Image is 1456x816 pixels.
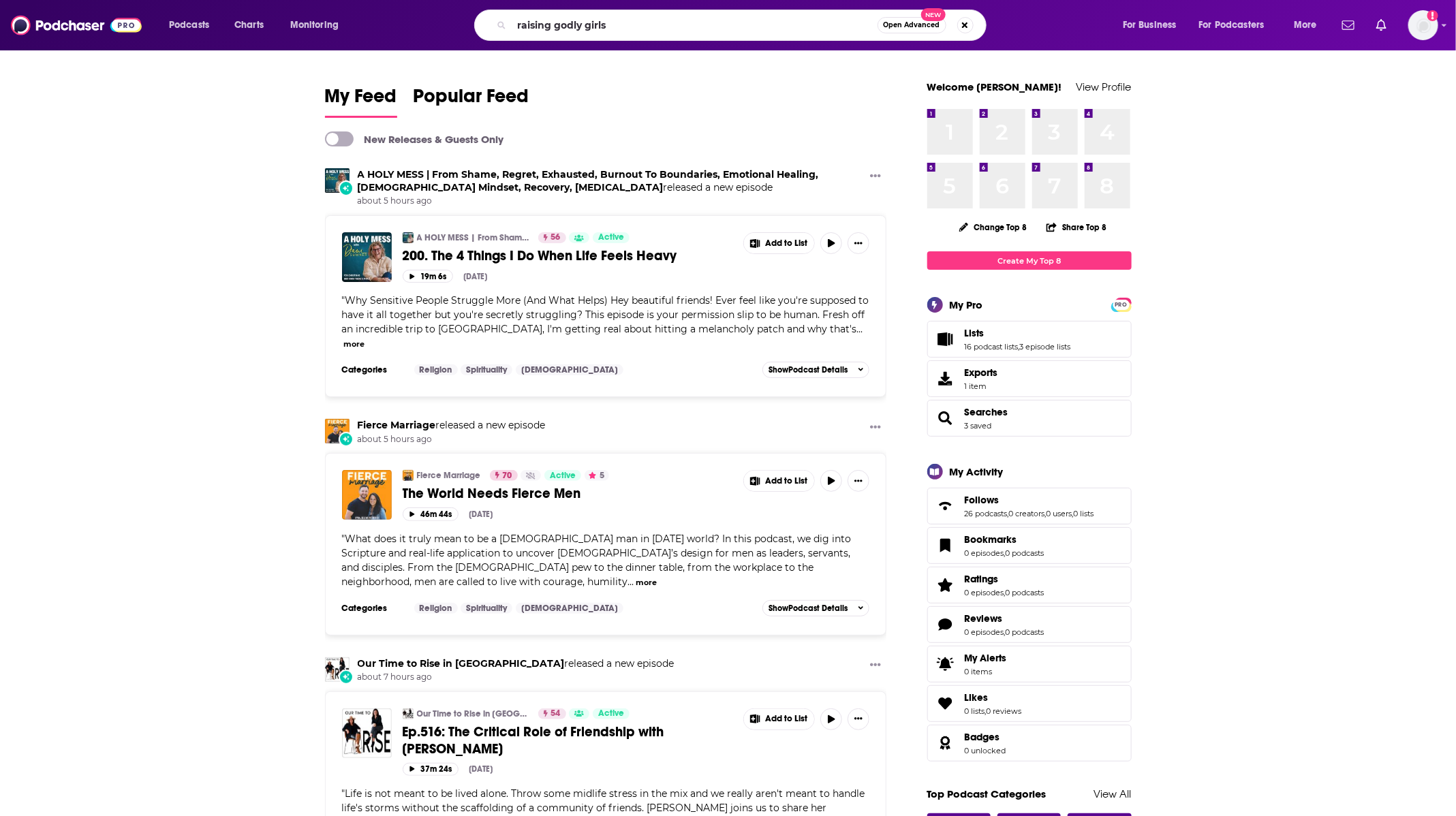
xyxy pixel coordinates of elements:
[512,14,878,36] input: Search podcasts, credits, & more...
[965,691,989,704] span: Likes
[342,294,869,335] span: "
[932,615,959,634] a: Reviews
[469,509,493,519] div: [DATE]
[1371,14,1392,37] a: Show notifications dropdown
[965,421,992,430] a: 3 saved
[884,22,940,29] span: Open Advanced
[744,233,815,253] button: Show More Button
[965,509,1008,518] a: 26 podcasts
[927,606,1132,643] span: Reviews
[965,494,1094,506] a: Follows
[339,181,354,195] div: New Episode
[927,80,1062,93] a: Welcome [PERSON_NAME]!
[551,231,561,245] span: 56
[342,708,392,758] img: Ep.516: The Critical Role of Friendship with Toni Collier
[1006,627,1044,637] a: 0 podcasts
[403,708,414,719] img: Our Time to Rise in Midlife
[325,657,350,682] img: Our Time to Rise in Midlife
[281,14,356,36] button: open menu
[1408,10,1438,40] button: Show profile menu
[1094,787,1132,800] a: View All
[950,298,983,311] div: My Pro
[1006,548,1044,558] a: 0 podcasts
[766,714,808,724] span: Add to List
[932,409,959,428] a: Searches
[1427,10,1438,21] svg: Add a profile image
[403,723,664,757] span: Ep.516: The Critical Role of Friendship with [PERSON_NAME]
[1113,299,1130,309] a: PRO
[358,672,675,683] span: about 7 hours ago
[1294,16,1317,35] span: More
[1074,509,1094,518] a: 0 lists
[417,232,529,243] a: A HOLY MESS | From Shame, Regret, Exhausted, Burnout To Boundaries, Emotional Healing, [DEMOGRAPH...
[950,465,1004,478] div: My Activity
[857,323,863,335] span: ...
[878,17,946,33] button: Open AdvancedNew
[865,657,886,674] button: Show More Button
[469,764,493,774] div: [DATE]
[342,294,869,335] span: Why Sensitive People Struggle More (And What Helps) Hey beautiful friends! Ever feel like you're ...
[325,84,397,116] span: My Feed
[461,364,512,375] a: Spirituality
[325,131,504,146] a: New Releases & Guests Only
[339,432,354,447] div: New Episode
[464,272,488,281] div: [DATE]
[414,364,458,375] a: Religion
[598,707,624,721] span: Active
[848,232,869,254] button: Show More Button
[598,231,624,245] span: Active
[503,469,512,483] span: 70
[965,706,985,716] a: 0 lists
[325,168,350,193] img: A HOLY MESS | From Shame, Regret, Exhausted, Burnout To Boundaries, Emotional Healing, Christian ...
[358,419,436,431] a: Fierce Marriage
[965,327,1071,339] a: Lists
[1072,509,1074,518] span: ,
[927,360,1132,397] a: Exports
[932,694,959,713] a: Likes
[358,657,675,670] h3: released a new episode
[1337,14,1360,37] a: Show notifications dropdown
[325,419,350,443] a: Fierce Marriage
[965,548,1004,558] a: 0 episodes
[762,600,870,616] button: ShowPodcast Details
[987,706,1022,716] a: 0 reviews
[226,14,272,36] a: Charts
[339,670,354,685] div: New Episode
[965,627,1004,637] a: 0 episodes
[1123,16,1177,35] span: For Business
[965,494,1000,506] span: Follows
[1019,342,1020,351] span: ,
[414,84,529,118] a: Popular Feed
[769,365,848,375] span: Show Podcast Details
[358,168,819,193] a: A HOLY MESS | From Shame, Regret, Exhausted, Burnout To Boundaries, Emotional Healing, Christian ...
[1408,10,1438,40] img: User Profile
[965,406,1008,418] a: Searches
[965,366,998,379] span: Exports
[932,497,959,516] a: Follows
[461,603,512,614] a: Spirituality
[159,14,227,36] button: open menu
[965,746,1006,755] a: 0 unlocked
[927,488,1132,524] span: Follows
[1076,80,1132,93] a: View Profile
[414,84,529,116] span: Popular Feed
[593,232,630,243] a: Active
[927,321,1132,358] span: Lists
[927,646,1132,682] a: My Alerts
[848,708,869,730] button: Show More Button
[490,470,518,481] a: 70
[865,168,886,185] button: Show More Button
[965,731,1006,743] a: Badges
[848,470,869,492] button: Show More Button
[744,709,815,729] button: Show More Button
[342,533,852,588] span: What does it truly mean to be a [DEMOGRAPHIC_DATA] man in [DATE] world? In this podcast, we dig i...
[1113,300,1130,310] span: PRO
[417,708,529,719] a: Our Time to Rise in [GEOGRAPHIC_DATA]
[1008,509,1009,518] span: ,
[636,577,657,589] button: more
[343,339,365,350] button: more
